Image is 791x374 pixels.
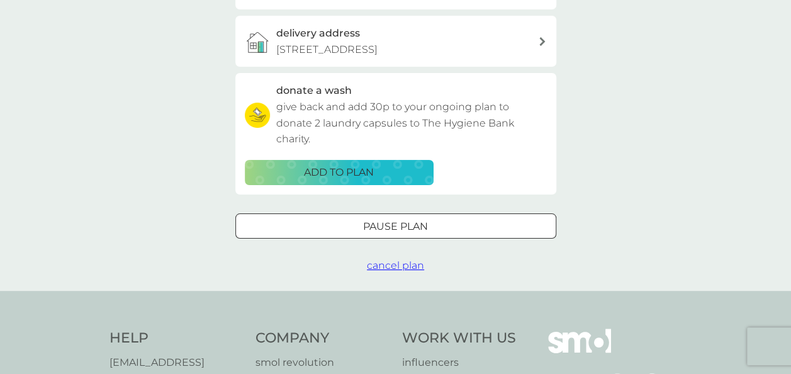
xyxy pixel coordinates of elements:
h3: delivery address [276,25,360,42]
h3: donate a wash [276,82,352,99]
p: [STREET_ADDRESS] [276,42,378,58]
a: influencers [402,354,516,371]
h4: Help [109,329,244,348]
button: Pause plan [235,213,556,239]
p: ADD TO PLAN [304,164,374,181]
a: smol revolution [255,354,390,371]
img: smol [548,329,611,371]
p: Pause plan [363,218,428,235]
p: give back and add 30p to your ongoing plan to donate 2 laundry capsules to The Hygiene Bank charity. [276,99,547,147]
h4: Work With Us [402,329,516,348]
button: ADD TO PLAN [245,160,434,185]
span: cancel plan [367,259,424,271]
h4: Company [255,329,390,348]
button: cancel plan [367,258,424,274]
a: delivery address[STREET_ADDRESS] [235,16,556,67]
